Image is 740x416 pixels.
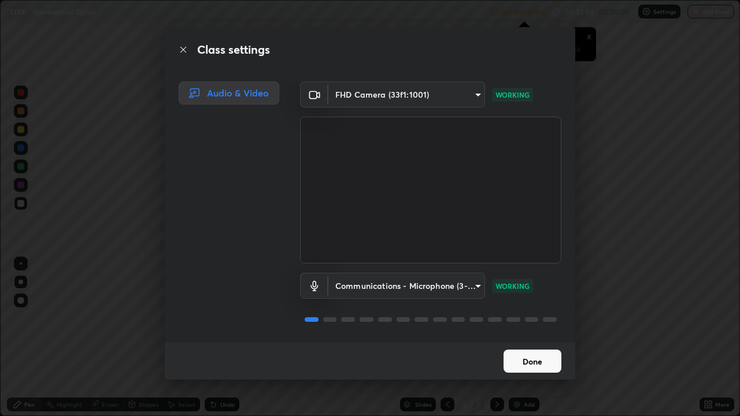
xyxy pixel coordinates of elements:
[495,90,530,100] p: WORKING
[197,41,270,58] h2: Class settings
[328,81,485,107] div: FHD Camera (33f1:1001)
[328,273,485,299] div: FHD Camera (33f1:1001)
[504,350,561,373] button: Done
[179,81,279,105] div: Audio & Video
[495,281,530,291] p: WORKING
